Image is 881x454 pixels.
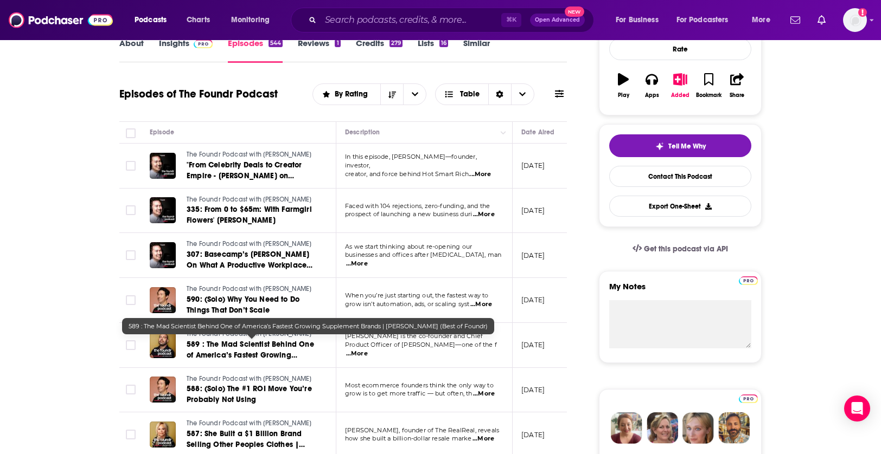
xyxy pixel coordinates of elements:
button: Column Actions [497,126,510,139]
span: The Foundr Podcast with [PERSON_NAME] [187,330,311,338]
span: 588: (Solo) The #1 ROI Move You’re Probably Not Using [187,384,312,404]
button: open menu [127,11,181,29]
a: Show notifications dropdown [813,11,830,29]
span: Monitoring [231,12,270,28]
span: Toggle select row [126,340,136,350]
a: Episodes544 [228,38,283,63]
span: ...More [473,210,495,219]
a: Credits279 [356,38,403,63]
span: Get this podcast via API [644,244,728,254]
p: [DATE] [521,251,545,260]
p: [DATE] [521,295,545,304]
a: Pro website [739,393,758,403]
span: The Foundr Podcast with [PERSON_NAME] [187,419,311,427]
a: Podchaser - Follow, Share and Rate Podcasts [9,10,113,30]
a: InsightsPodchaser Pro [159,38,213,63]
span: Toggle select row [126,430,136,439]
span: 335: From 0 to $65m: With Farmgirl Flowers' [PERSON_NAME] [187,205,312,225]
span: ...More [346,349,368,358]
a: 335: From 0 to $65m: With Farmgirl Flowers' [PERSON_NAME] [187,204,317,226]
a: Show notifications dropdown [786,11,805,29]
a: Pro website [739,275,758,285]
p: [DATE] [521,430,545,439]
p: [DATE] [521,340,545,349]
span: For Podcasters [676,12,729,28]
img: Podchaser Pro [194,40,213,48]
div: Share [730,92,744,99]
span: When you’re just starting out, the fastest way to [345,291,488,299]
img: Podchaser Pro [739,276,758,285]
span: prospect of launching a new business duri [345,210,472,218]
img: Jon Profile [718,412,750,444]
span: [PERSON_NAME] is the co-founder and Chief [345,332,483,340]
a: Reviews1 [298,38,340,63]
span: 589 : The Mad Scientist Behind One of America’s Fastest Growing Supplement Brands | [PERSON_NAME]... [187,340,314,381]
img: Podchaser Pro [739,394,758,403]
span: how she built a billion-dollar resale marke [345,434,471,442]
a: About [119,38,144,63]
span: ...More [473,434,494,443]
span: The Foundr Podcast with [PERSON_NAME] [187,240,311,248]
span: grow isn’t automation, ads, or scaling syst [345,300,469,308]
div: 16 [439,40,448,47]
span: Podcasts [135,12,167,28]
p: [DATE] [521,161,545,170]
button: Open AdvancedNew [530,14,585,27]
span: Most ecommerce founders think the only way to [345,381,494,389]
span: Tell Me Why [668,142,706,151]
span: Faced with 104 rejections, zero-funding, and the [345,202,490,210]
button: Sort Direction [380,84,403,105]
span: As we start thinking about re-opening our [345,243,472,250]
span: The Foundr Podcast with [PERSON_NAME] [187,375,311,382]
span: For Business [616,12,659,28]
h2: Choose List sort [312,83,427,105]
span: creator, and force behind Hot Smart Rich [345,170,469,178]
a: The Foundr Podcast with [PERSON_NAME] [187,239,317,249]
span: 590: (Solo) Why You Need to Do Things That Don’t Scale [187,295,299,315]
div: 279 [390,40,403,47]
a: 587: She Built a $1 Billion Brand Selling Other Peoples Clothes | [PERSON_NAME] [187,429,317,450]
button: open menu [403,84,426,105]
div: Added [671,92,690,99]
h2: Choose View [435,83,534,105]
a: 589 : The Mad Scientist Behind One of America’s Fastest Growing Supplement Brands | [PERSON_NAME]... [187,339,317,361]
div: Play [618,92,629,99]
div: Episode [150,126,174,139]
button: Show profile menu [843,8,867,32]
button: open menu [744,11,784,29]
div: 544 [269,40,283,47]
a: Contact This Podcast [609,166,751,187]
span: businesses and offices after [MEDICAL_DATA], man [345,251,501,258]
div: Sort Direction [488,84,511,105]
button: tell me why sparkleTell Me Why [609,134,751,157]
div: Rate [609,38,751,60]
span: New [565,7,584,17]
a: 590: (Solo) Why You Need to Do Things That Don’t Scale [187,294,317,316]
button: open menu [669,11,744,29]
span: ...More [473,390,495,398]
input: Search podcasts, credits, & more... [321,11,501,29]
div: Open Intercom Messenger [844,395,870,421]
button: Added [666,66,694,105]
span: The Foundr Podcast with [PERSON_NAME] [187,285,311,293]
span: By Rating [335,90,372,98]
h1: Episodes of The Foundr Podcast [119,87,278,101]
p: [DATE] [521,385,545,394]
span: "From Celebrity Deals to Creator Empire - [PERSON_NAME] on Building 'Hot Smart Rich'" [187,160,302,191]
label: My Notes [609,281,751,300]
svg: Add a profile image [858,8,867,17]
img: Barbara Profile [647,412,678,444]
div: Bookmark [696,92,722,99]
span: ...More [470,300,492,309]
a: The Foundr Podcast with [PERSON_NAME] [187,195,317,205]
span: 307: Basecamp’s [PERSON_NAME] On What A Productive Workplace Should Look Like [187,250,312,281]
span: Charts [187,12,210,28]
a: Charts [180,11,216,29]
span: Open Advanced [535,17,580,23]
div: Search podcasts, credits, & more... [301,8,604,33]
a: The Foundr Podcast with [PERSON_NAME] [187,374,317,384]
span: Toggle select row [126,250,136,260]
a: 307: Basecamp’s [PERSON_NAME] On What A Productive Workplace Should Look Like [187,249,317,271]
span: In this episode, [PERSON_NAME]—founder, investor, [345,153,477,169]
span: Table [460,90,480,98]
